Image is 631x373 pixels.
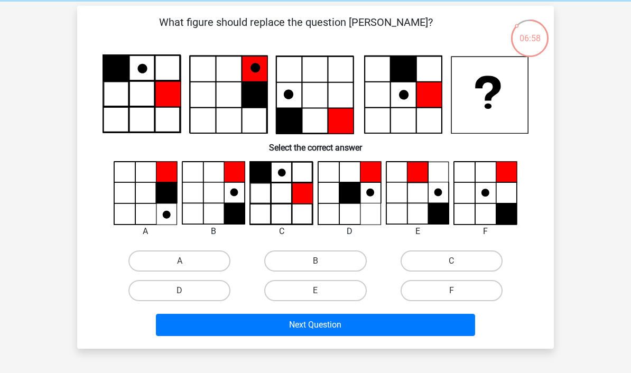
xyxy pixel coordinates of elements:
label: E [264,280,366,301]
div: E [378,225,458,238]
div: B [174,225,254,238]
p: What figure should replace the question [PERSON_NAME]? [94,14,497,46]
div: F [446,225,525,238]
label: D [128,280,230,301]
h6: Select the correct answer [94,134,537,153]
div: 06:58 [510,18,550,45]
label: C [401,250,503,272]
label: A [128,250,230,272]
div: C [242,225,321,238]
div: A [106,225,185,238]
div: D [310,225,389,238]
label: B [264,250,366,272]
button: Next Question [156,314,476,336]
label: F [401,280,503,301]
